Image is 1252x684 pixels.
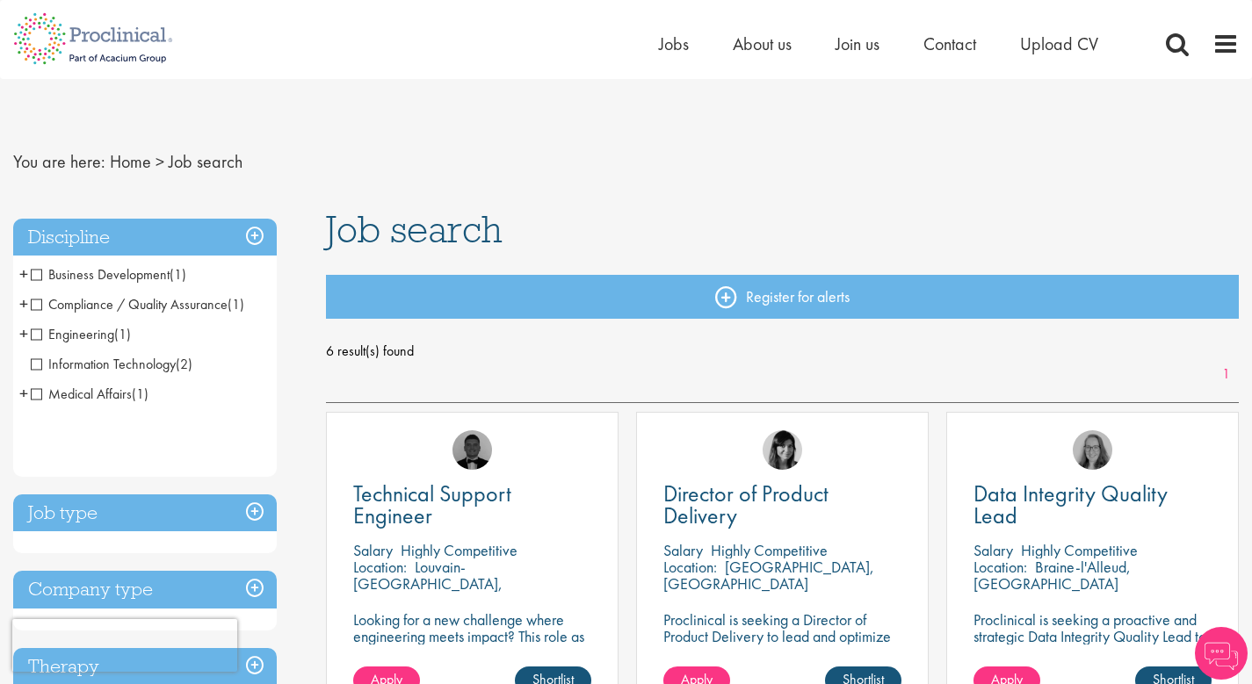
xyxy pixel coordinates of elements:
[13,494,277,532] h3: Job type
[663,479,829,530] span: Director of Product Delivery
[228,295,244,313] span: (1)
[31,385,148,403] span: Medical Affairs
[711,540,828,560] p: Highly Competitive
[763,430,802,470] img: Tesnim Chagklil
[326,205,503,253] span: Job search
[663,483,901,527] a: Director of Product Delivery
[1195,627,1248,680] img: Chatbot
[12,619,237,672] iframe: reCAPTCHA
[176,355,192,373] span: (2)
[19,261,28,287] span: +
[31,385,132,403] span: Medical Affairs
[659,32,689,55] a: Jobs
[353,479,511,530] span: Technical Support Engineer
[19,380,28,407] span: +
[132,385,148,403] span: (1)
[353,540,393,560] span: Salary
[1073,430,1112,470] img: Ingrid Aymes
[663,557,717,577] span: Location:
[13,150,105,173] span: You are here:
[31,265,186,284] span: Business Development
[733,32,792,55] a: About us
[19,320,28,347] span: +
[110,150,151,173] a: breadcrumb link
[663,557,874,594] p: [GEOGRAPHIC_DATA], [GEOGRAPHIC_DATA]
[326,275,1239,319] a: Register for alerts
[353,611,591,678] p: Looking for a new challenge where engineering meets impact? This role as Technical Support Engine...
[170,265,186,284] span: (1)
[353,557,407,577] span: Location:
[31,295,228,313] span: Compliance / Quality Assurance
[31,265,170,284] span: Business Development
[973,611,1212,661] p: Proclinical is seeking a proactive and strategic Data Integrity Quality Lead to join a dynamic team.
[169,150,242,173] span: Job search
[663,540,703,560] span: Salary
[973,557,1131,594] p: Braine-l'Alleud, [GEOGRAPHIC_DATA]
[452,430,492,470] img: Tom Stables
[973,479,1168,530] span: Data Integrity Quality Lead
[13,219,277,256] h3: Discipline
[114,325,131,343] span: (1)
[401,540,517,560] p: Highly Competitive
[31,325,114,343] span: Engineering
[31,295,244,313] span: Compliance / Quality Assurance
[663,611,901,678] p: Proclinical is seeking a Director of Product Delivery to lead and optimize product delivery pract...
[326,338,1239,364] span: 6 result(s) found
[31,355,176,373] span: Information Technology
[353,483,591,527] a: Technical Support Engineer
[19,291,28,317] span: +
[1020,32,1098,55] a: Upload CV
[1213,364,1239,385] a: 1
[973,557,1027,577] span: Location:
[31,355,192,373] span: Information Technology
[836,32,879,55] a: Join us
[353,557,503,610] p: Louvain-[GEOGRAPHIC_DATA], [GEOGRAPHIC_DATA]
[923,32,976,55] a: Contact
[13,571,277,608] h3: Company type
[973,540,1013,560] span: Salary
[156,150,164,173] span: >
[31,325,131,343] span: Engineering
[973,483,1212,527] a: Data Integrity Quality Lead
[1021,540,1138,560] p: Highly Competitive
